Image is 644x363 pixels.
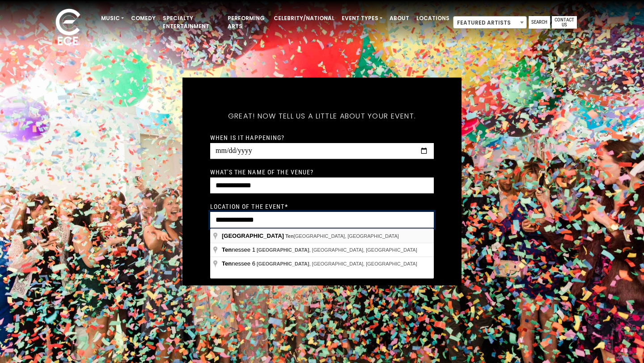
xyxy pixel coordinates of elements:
[127,11,159,26] a: Comedy
[257,247,417,253] span: , [GEOGRAPHIC_DATA], [GEOGRAPHIC_DATA]
[46,6,90,50] img: ece_new_logo_whitev2-1.png
[224,11,270,34] a: Performing Arts
[453,17,526,29] span: Featured Artists
[453,16,527,29] span: Featured Artists
[338,11,386,26] a: Event Types
[285,233,399,239] span: [GEOGRAPHIC_DATA], [GEOGRAPHIC_DATA]
[552,16,577,29] a: Contact Us
[529,16,550,29] a: Search
[413,11,453,26] a: Locations
[210,100,434,132] h5: Great! Now tell us a little about your event.
[222,246,257,253] span: nessee 1
[257,261,309,266] span: [GEOGRAPHIC_DATA]
[222,232,284,239] span: [GEOGRAPHIC_DATA]
[222,260,257,267] span: nessee 6
[270,11,338,26] a: Celebrity/National
[285,233,294,239] span: Ten
[97,11,127,26] a: Music
[257,261,417,266] span: , [GEOGRAPHIC_DATA], [GEOGRAPHIC_DATA]
[386,11,413,26] a: About
[210,168,314,176] label: What's the name of the venue?
[222,260,232,267] span: Ten
[210,203,288,211] label: Location of the event
[210,134,285,142] label: When is it happening?
[222,246,232,253] span: Ten
[159,11,224,34] a: Specialty Entertainment
[257,247,309,253] span: [GEOGRAPHIC_DATA]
